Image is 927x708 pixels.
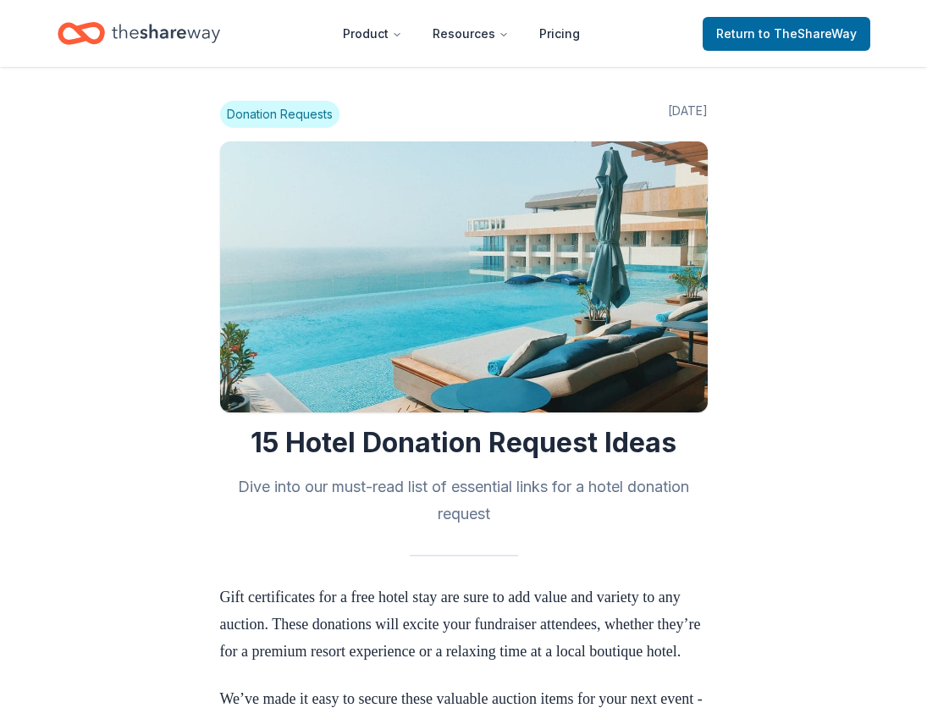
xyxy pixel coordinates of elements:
[220,101,339,128] span: Donation Requests
[220,473,708,528] h2: Dive into our must-read list of essential links for a hotel donation request
[668,101,708,128] span: [DATE]
[58,14,220,53] a: Home
[703,17,870,51] a: Returnto TheShareWay
[220,426,708,460] h1: 15 Hotel Donation Request Ideas
[220,141,708,412] img: Image for 15 Hotel Donation Request Ideas
[220,584,708,665] p: Gift certificates for a free hotel stay are sure to add value and variety to any auction. These d...
[329,14,593,53] nav: Main
[716,24,857,44] span: Return
[759,26,857,41] span: to TheShareWay
[526,17,593,51] a: Pricing
[419,17,522,51] button: Resources
[329,17,416,51] button: Product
